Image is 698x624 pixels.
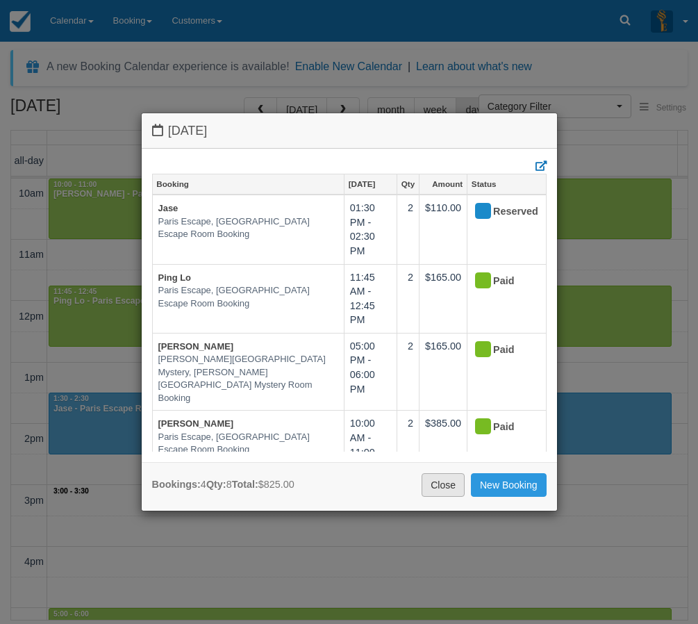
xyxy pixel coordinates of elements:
[397,333,419,411] td: 2
[158,284,338,310] em: Paris Escape, [GEOGRAPHIC_DATA] Escape Room Booking
[419,264,467,333] td: $165.00
[152,477,294,492] div: 4 8 $825.00
[344,264,397,333] td: 11:45 AM - 12:45 PM
[153,174,344,194] a: Booking
[473,339,528,361] div: Paid
[344,174,397,194] a: [DATE]
[419,333,467,411] td: $165.00
[158,353,338,404] em: [PERSON_NAME][GEOGRAPHIC_DATA] Mystery, [PERSON_NAME][GEOGRAPHIC_DATA] Mystery Room Booking
[152,124,547,138] h4: [DATE]
[397,174,419,194] a: Qty
[419,195,467,264] td: $110.00
[473,270,528,293] div: Paid
[422,473,465,497] a: Close
[397,411,419,479] td: 2
[419,174,467,194] a: Amount
[158,431,338,457] em: Paris Escape, [GEOGRAPHIC_DATA] Escape Room Booking
[344,411,397,479] td: 10:00 AM - 11:00 AM
[397,264,419,333] td: 2
[158,203,178,213] a: Jase
[419,411,467,479] td: $385.00
[158,418,234,429] a: [PERSON_NAME]
[152,479,201,490] strong: Bookings:
[344,333,397,411] td: 05:00 PM - 06:00 PM
[397,195,419,264] td: 2
[232,479,258,490] strong: Total:
[158,341,234,352] a: [PERSON_NAME]
[158,215,338,241] em: Paris Escape, [GEOGRAPHIC_DATA] Escape Room Booking
[473,201,528,223] div: Reserved
[344,195,397,264] td: 01:30 PM - 02:30 PM
[471,473,547,497] a: New Booking
[206,479,226,490] strong: Qty:
[158,272,192,283] a: Ping Lo
[467,174,545,194] a: Status
[473,416,528,438] div: Paid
